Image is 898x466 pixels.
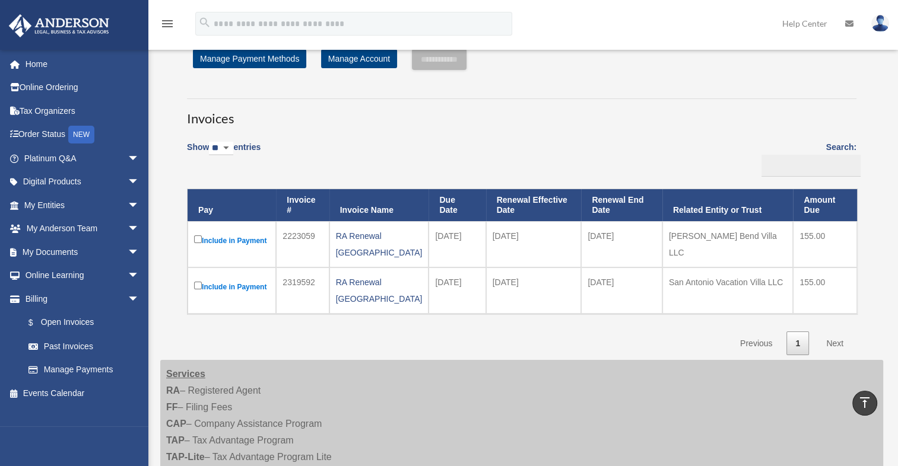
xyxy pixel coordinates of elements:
[68,126,94,143] div: NEW
[128,264,151,288] span: arrow_drop_down
[128,217,151,241] span: arrow_drop_down
[581,267,662,314] td: [DATE]
[166,452,205,462] strong: TAP-Lite
[17,311,145,335] a: $Open Invoices
[35,315,41,330] span: $
[160,17,174,31] i: menu
[336,274,423,307] div: RA Renewal [GEOGRAPHIC_DATA]
[8,381,157,405] a: Events Calendar
[276,267,329,314] td: 2319592
[17,358,151,382] a: Manage Payments
[187,98,856,128] h3: Invoices
[166,385,180,395] strong: RA
[329,189,429,221] th: Invoice Name: activate to sort column ascending
[486,189,582,221] th: Renewal Effective Date: activate to sort column ascending
[871,15,889,32] img: User Pic
[276,221,329,267] td: 2223059
[662,267,794,314] td: San Antonio Vacation Villa LLC
[731,331,781,356] a: Previous
[276,189,329,221] th: Invoice #: activate to sort column ascending
[128,170,151,194] span: arrow_drop_down
[187,140,261,167] label: Show entries
[8,217,157,241] a: My Anderson Teamarrow_drop_down
[786,331,809,356] a: 1
[852,391,877,416] a: vertical_align_top
[429,221,486,267] td: [DATE]
[581,221,662,267] td: [DATE]
[8,264,157,288] a: Online Learningarrow_drop_down
[793,267,857,314] td: 155.00
[8,170,157,194] a: Digital Productsarrow_drop_down
[166,369,205,379] strong: Services
[486,267,582,314] td: [DATE]
[194,233,269,248] label: Include in Payment
[8,99,157,123] a: Tax Organizers
[662,221,794,267] td: [PERSON_NAME] Bend Villa LLC
[166,419,186,429] strong: CAP
[193,49,306,68] a: Manage Payment Methods
[8,240,157,264] a: My Documentsarrow_drop_down
[188,189,276,221] th: Pay: activate to sort column descending
[817,331,852,356] a: Next
[209,142,233,155] select: Showentries
[8,76,157,100] a: Online Ordering
[194,235,202,243] input: Include in Payment
[8,52,157,76] a: Home
[336,228,423,261] div: RA Renewal [GEOGRAPHIC_DATA]
[17,334,151,358] a: Past Invoices
[581,189,662,221] th: Renewal End Date: activate to sort column ascending
[757,140,856,177] label: Search:
[793,189,857,221] th: Amount Due: activate to sort column ascending
[858,395,872,410] i: vertical_align_top
[8,146,157,170] a: Platinum Q&Aarrow_drop_down
[198,16,211,29] i: search
[160,21,174,31] a: menu
[429,189,486,221] th: Due Date: activate to sort column ascending
[8,287,151,311] a: Billingarrow_drop_down
[321,49,397,68] a: Manage Account
[194,282,202,289] input: Include in Payment
[128,240,151,264] span: arrow_drop_down
[5,14,113,37] img: Anderson Advisors Platinum Portal
[8,193,157,217] a: My Entitiesarrow_drop_down
[761,155,861,177] input: Search:
[128,287,151,311] span: arrow_drop_down
[8,123,157,147] a: Order StatusNEW
[793,221,857,267] td: 155.00
[166,435,185,445] strong: TAP
[128,146,151,171] span: arrow_drop_down
[194,279,269,294] label: Include in Payment
[662,189,794,221] th: Related Entity or Trust: activate to sort column ascending
[128,193,151,218] span: arrow_drop_down
[429,267,486,314] td: [DATE]
[166,402,178,412] strong: FF
[486,221,582,267] td: [DATE]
